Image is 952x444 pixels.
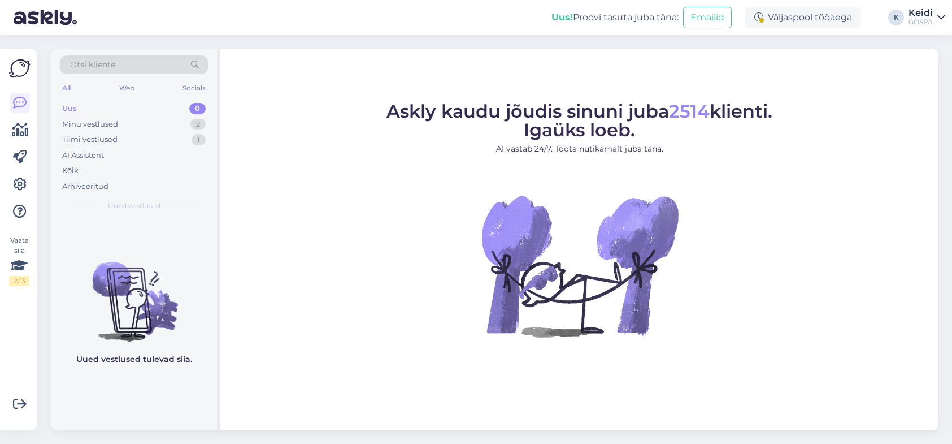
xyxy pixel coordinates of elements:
[62,103,77,114] div: Uus
[60,81,73,96] div: All
[189,103,206,114] div: 0
[745,7,861,28] div: Väljaspool tööaega
[908,8,933,18] div: Keidi
[9,235,29,286] div: Vaata siia
[683,7,732,28] button: Emailid
[76,354,192,365] p: Uued vestlused tulevad siia.
[62,181,108,192] div: Arhiveeritud
[117,81,137,96] div: Web
[62,134,118,145] div: Tiimi vestlused
[669,100,710,122] span: 2514
[888,10,904,25] div: K
[180,81,208,96] div: Socials
[62,150,104,161] div: AI Assistent
[551,12,573,23] b: Uus!
[62,119,118,130] div: Minu vestlused
[386,143,772,155] p: AI vastab 24/7. Tööta nutikamalt juba täna.
[908,18,933,27] div: GOSPA
[551,11,679,24] div: Proovi tasuta juba täna:
[108,201,160,211] span: Uued vestlused
[9,58,31,79] img: Askly Logo
[70,59,115,71] span: Otsi kliente
[51,242,217,343] img: No chats
[478,164,681,368] img: No Chat active
[386,100,772,141] span: Askly kaudu jõudis sinuni juba klienti. Igaüks loeb.
[62,165,79,176] div: Kõik
[190,119,206,130] div: 2
[192,134,206,145] div: 1
[908,8,945,27] a: KeidiGOSPA
[9,276,29,286] div: 2 / 3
